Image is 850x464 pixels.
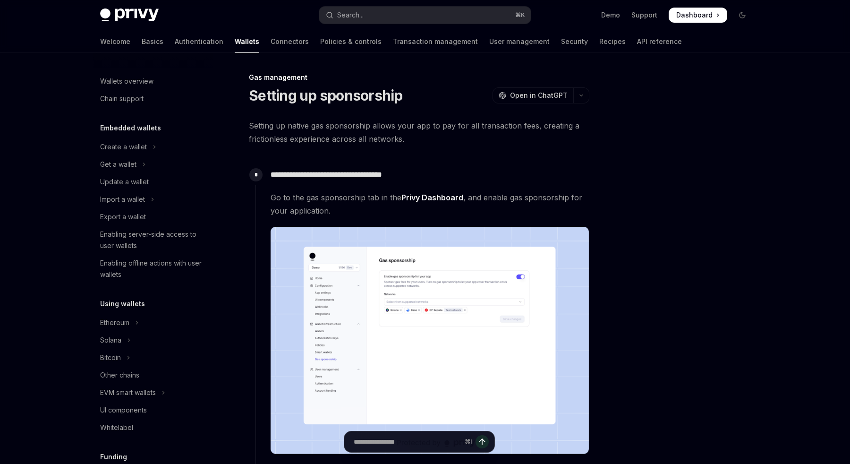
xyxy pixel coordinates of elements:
a: Wallets [235,30,259,53]
div: EVM smart wallets [100,387,156,398]
div: Other chains [100,369,139,381]
button: Open search [319,7,531,24]
button: Toggle Bitcoin section [93,349,213,366]
div: Gas management [249,73,589,82]
a: Demo [601,10,620,20]
a: UI components [93,402,213,419]
button: Toggle Solana section [93,332,213,349]
a: Connectors [271,30,309,53]
h5: Using wallets [100,298,145,309]
button: Toggle Get a wallet section [93,156,213,173]
a: Transaction management [393,30,478,53]
a: Support [631,10,657,20]
div: Solana [100,335,121,346]
a: Export a wallet [93,208,213,225]
a: Update a wallet [93,173,213,190]
a: Basics [142,30,163,53]
a: Recipes [599,30,626,53]
div: Get a wallet [100,159,136,170]
a: User management [489,30,550,53]
a: Enabling server-side access to user wallets [93,226,213,254]
h5: Funding [100,451,127,463]
a: Policies & controls [320,30,382,53]
span: Dashboard [676,10,713,20]
span: ⌘ K [515,11,525,19]
div: Chain support [100,93,144,104]
button: Toggle EVM smart wallets section [93,384,213,401]
a: API reference [637,30,682,53]
button: Toggle Create a wallet section [93,138,213,155]
a: Wallets overview [93,73,213,90]
div: UI components [100,404,147,416]
div: Ethereum [100,317,129,328]
div: Enabling offline actions with user wallets [100,258,208,280]
div: Export a wallet [100,211,146,223]
a: Enabling offline actions with user wallets [93,255,213,283]
input: Ask a question... [354,431,461,452]
h1: Setting up sponsorship [249,87,403,104]
div: Whitelabel [100,422,133,433]
a: Chain support [93,90,213,107]
h5: Embedded wallets [100,122,161,134]
div: Import a wallet [100,194,145,205]
img: dark logo [100,9,159,22]
a: Welcome [100,30,130,53]
span: Setting up native gas sponsorship allows your app to pay for all transaction fees, creating a fri... [249,119,589,146]
div: Update a wallet [100,176,149,188]
img: images/gas-sponsorship.png [271,227,589,455]
a: Privy Dashboard [401,193,463,203]
button: Open in ChatGPT [493,87,573,103]
span: Go to the gas sponsorship tab in the , and enable gas sponsorship for your application. [271,191,589,217]
button: Toggle dark mode [735,8,750,23]
button: Toggle Import a wallet section [93,191,213,208]
a: Dashboard [669,8,727,23]
a: Whitelabel [93,419,213,436]
a: Other chains [93,367,213,384]
div: Wallets overview [100,76,153,87]
a: Security [561,30,588,53]
div: Create a wallet [100,141,147,153]
a: Authentication [175,30,223,53]
button: Toggle Ethereum section [93,314,213,331]
div: Enabling server-side access to user wallets [100,229,208,251]
div: Search... [337,9,364,21]
button: Send message [476,435,489,448]
span: Open in ChatGPT [510,91,568,100]
div: Bitcoin [100,352,121,363]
